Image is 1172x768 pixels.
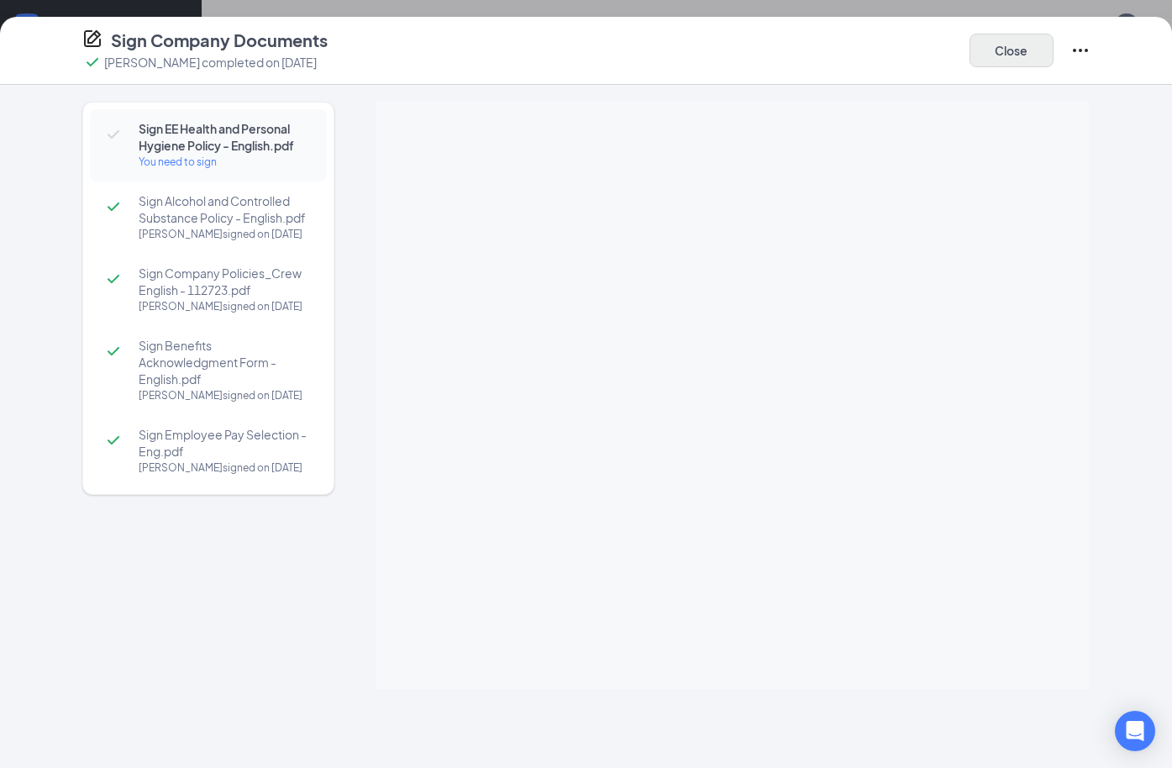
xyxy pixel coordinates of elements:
div: [PERSON_NAME] signed on [DATE] [139,226,310,243]
span: Sign EE Health and Personal Hygiene Policy - English.pdf [139,120,310,154]
span: Sign Company Policies_Crew English - 112723.pdf [139,265,310,298]
svg: Checkmark [82,52,102,72]
div: [PERSON_NAME] signed on [DATE] [139,298,310,315]
div: [PERSON_NAME] signed on [DATE] [139,387,310,404]
svg: Checkmark [103,341,124,361]
h4: Sign Company Documents [111,29,328,52]
div: [PERSON_NAME] signed on [DATE] [139,460,310,476]
span: Sign Employee Pay Selection - Eng.pdf [139,426,310,460]
svg: Checkmark [103,124,124,145]
svg: Checkmark [103,269,124,289]
div: You need to sign [139,154,310,171]
button: Close [970,34,1054,67]
svg: Checkmark [103,197,124,217]
div: Open Intercom Messenger [1115,711,1155,751]
svg: Checkmark [103,430,124,450]
span: Sign Alcohol and Controlled Substance Policy - English.pdf [139,192,310,226]
span: Sign Benefits Acknowledgment Form - English.pdf [139,337,310,387]
svg: Ellipses [1070,40,1091,60]
svg: CompanyDocumentIcon [82,29,102,49]
p: [PERSON_NAME] completed on [DATE] [104,54,317,71]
